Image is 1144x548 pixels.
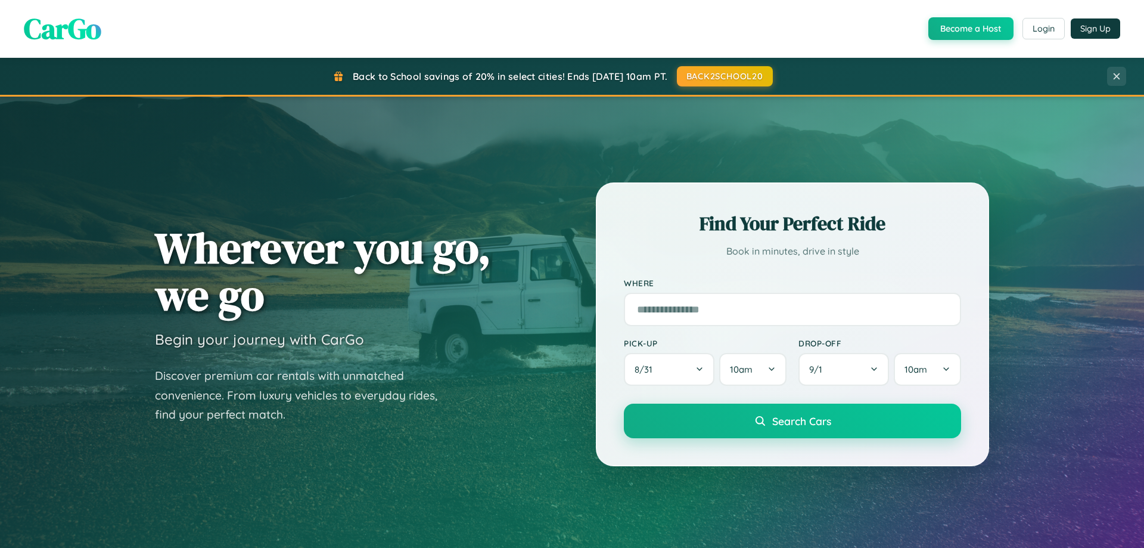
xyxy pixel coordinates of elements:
button: 8/31 [624,353,714,386]
h3: Begin your journey with CarGo [155,330,364,348]
label: Pick-up [624,338,786,348]
span: 8 / 31 [635,364,658,375]
span: Search Cars [772,414,831,428]
span: CarGo [24,9,101,48]
span: 10am [904,364,927,375]
h2: Find Your Perfect Ride [624,210,961,237]
span: 10am [730,364,753,375]
button: 10am [894,353,961,386]
label: Drop-off [798,338,961,348]
button: Search Cars [624,404,961,438]
label: Where [624,278,961,288]
button: BACK2SCHOOL20 [677,66,773,86]
span: 9 / 1 [809,364,828,375]
button: 10am [719,353,786,386]
span: Back to School savings of 20% in select cities! Ends [DATE] 10am PT. [353,70,667,82]
button: Become a Host [928,17,1014,40]
button: Sign Up [1071,18,1120,39]
button: 9/1 [798,353,889,386]
h1: Wherever you go, we go [155,224,491,318]
button: Login [1022,18,1065,39]
p: Discover premium car rentals with unmatched convenience. From luxury vehicles to everyday rides, ... [155,366,453,425]
p: Book in minutes, drive in style [624,243,961,260]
